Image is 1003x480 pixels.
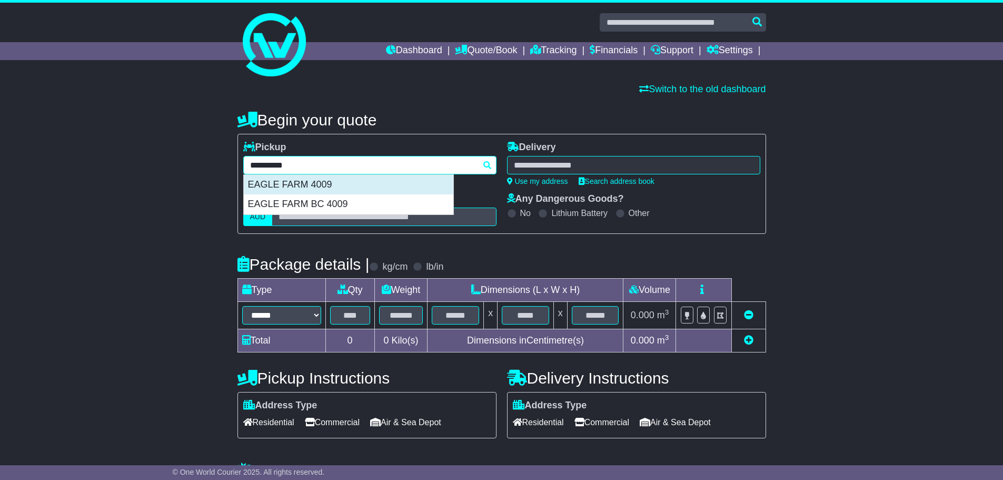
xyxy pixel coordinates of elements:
[237,256,370,273] h4: Package details |
[325,329,374,352] td: 0
[243,208,273,226] label: AUD
[651,42,693,60] a: Support
[513,414,564,430] span: Residential
[243,142,286,153] label: Pickup
[383,335,389,346] span: 0
[243,414,294,430] span: Residential
[657,335,669,346] span: m
[513,400,587,412] label: Address Type
[382,261,408,273] label: kg/cm
[484,302,498,329] td: x
[631,310,654,320] span: 0.000
[507,369,766,387] h4: Delivery Instructions
[530,42,577,60] a: Tracking
[428,329,623,352] td: Dimensions in Centimetre(s)
[744,335,753,346] a: Add new item
[507,177,568,185] a: Use my address
[173,468,325,476] span: © One World Courier 2025. All rights reserved.
[574,414,629,430] span: Commercial
[243,400,317,412] label: Address Type
[744,310,753,320] a: Remove this item
[629,208,650,218] label: Other
[707,42,753,60] a: Settings
[553,302,567,329] td: x
[325,279,374,302] td: Qty
[551,208,608,218] label: Lithium Battery
[374,329,428,352] td: Kilo(s)
[639,84,766,94] a: Switch to the old dashboard
[237,111,766,129] h4: Begin your quote
[579,177,654,185] a: Search address book
[370,414,441,430] span: Air & Sea Depot
[428,279,623,302] td: Dimensions (L x W x H)
[237,329,325,352] td: Total
[374,279,428,302] td: Weight
[455,42,517,60] a: Quote/Book
[657,310,669,320] span: m
[237,279,325,302] td: Type
[237,369,496,387] h4: Pickup Instructions
[243,156,496,174] typeahead: Please provide city
[426,261,443,273] label: lb/in
[237,462,766,479] h4: Warranty & Insurance
[623,279,676,302] td: Volume
[665,308,669,316] sup: 3
[305,414,360,430] span: Commercial
[640,414,711,430] span: Air & Sea Depot
[665,334,669,341] sup: 3
[507,193,624,205] label: Any Dangerous Goods?
[631,335,654,346] span: 0.000
[590,42,638,60] a: Financials
[386,42,442,60] a: Dashboard
[244,175,453,195] div: EAGLE FARM 4009
[507,142,556,153] label: Delivery
[520,208,531,218] label: No
[244,194,453,214] div: EAGLE FARM BC 4009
